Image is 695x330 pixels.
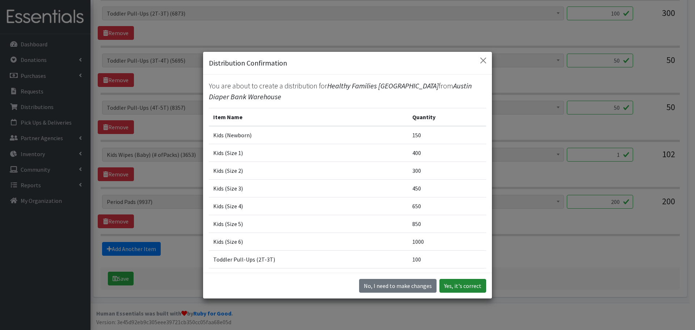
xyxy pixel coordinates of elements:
td: 400 [408,144,486,162]
p: You are about to create a distribution for from [209,80,486,102]
td: 50 [408,268,486,286]
button: Close [477,55,489,66]
td: 1000 [408,233,486,251]
td: 850 [408,215,486,233]
span: Healthy Families [GEOGRAPHIC_DATA] [327,81,439,90]
td: 300 [408,162,486,180]
td: 450 [408,180,486,197]
td: Kids (Size 5) [209,215,408,233]
td: 150 [408,126,486,144]
td: 650 [408,197,486,215]
h5: Distribution Confirmation [209,58,287,68]
button: No I need to make changes [359,279,437,293]
button: Yes, it's correct [439,279,486,293]
td: 100 [408,251,486,268]
td: Kids (Size 2) [209,162,408,180]
td: Kids (Size 4) [209,197,408,215]
th: Quantity [408,108,486,126]
td: Toddler Pull-Ups (3T-4T) [209,268,408,286]
td: Kids (Size 3) [209,180,408,197]
td: Toddler Pull-Ups (2T-3T) [209,251,408,268]
td: Kids (Size 6) [209,233,408,251]
th: Item Name [209,108,408,126]
td: Kids (Size 1) [209,144,408,162]
td: Kids (Newborn) [209,126,408,144]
